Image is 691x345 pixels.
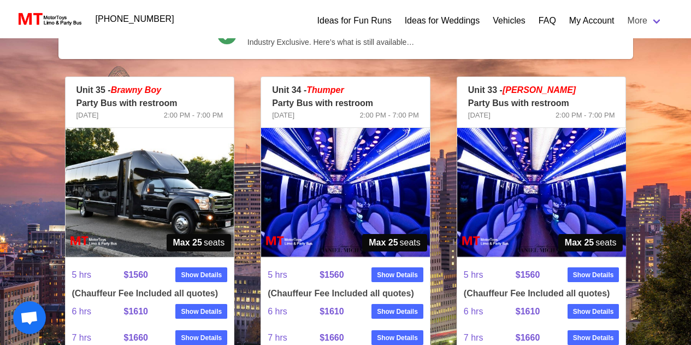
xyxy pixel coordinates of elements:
[405,14,480,27] a: Ideas for Weddings
[320,307,344,316] strong: $1610
[573,333,614,343] strong: Show Details
[320,333,344,342] strong: $1660
[569,14,615,27] a: My Account
[377,270,418,280] strong: Show Details
[573,307,614,317] strong: Show Details
[89,8,181,30] a: [PHONE_NUMBER]
[261,128,430,257] img: 34%2002.jpg
[539,14,556,27] a: FAQ
[464,299,516,325] span: 6 hrs
[573,270,614,280] strong: Show Details
[377,307,418,317] strong: Show Details
[76,84,223,97] p: Unit 35 -
[181,270,222,280] strong: Show Details
[181,333,222,343] strong: Show Details
[317,14,392,27] a: Ideas for Fun Runs
[565,236,594,249] strong: Max 25
[72,299,124,325] span: 6 hrs
[377,333,418,343] strong: Show Details
[359,110,418,121] span: 2:00 PM - 7:00 PM
[111,85,161,95] em: Brawny Boy
[76,97,223,110] p: Party Bus with restroom
[72,288,228,299] h4: (Chauffeur Fee Included all quotes)
[556,110,615,121] span: 2:00 PM - 7:00 PM
[268,299,320,325] span: 6 hrs
[362,234,427,252] span: seats
[72,262,124,288] span: 5 hrs
[464,262,516,288] span: 5 hrs
[164,110,223,121] span: 2:00 PM - 7:00 PM
[123,270,148,279] strong: $1560
[268,262,320,288] span: 5 hrs
[167,234,232,252] span: seats
[272,97,419,110] p: Party Bus with restroom
[621,10,669,32] a: More
[468,84,615,97] p: Unit 33 -
[493,14,525,27] a: Vehicles
[457,128,626,257] img: 33%2002.jpg
[272,84,419,97] p: Unit 34 -
[320,270,344,279] strong: $1560
[558,234,623,252] span: seats
[66,128,234,257] img: 35%2001.jpg
[123,333,148,342] strong: $1660
[468,110,491,121] span: [DATE]
[247,37,474,48] span: Industry Exclusive. Here’s what is still available…
[516,270,540,279] strong: $1560
[306,85,344,95] em: Thumper
[516,307,540,316] strong: $1610
[272,110,294,121] span: [DATE]
[76,110,99,121] span: [DATE]
[503,85,576,95] em: [PERSON_NAME]
[369,236,398,249] strong: Max 25
[123,307,148,316] strong: $1610
[13,301,46,334] a: Open chat
[516,333,540,342] strong: $1660
[468,97,615,110] p: Party Bus with restroom
[181,307,222,317] strong: Show Details
[15,11,82,27] img: MotorToys Logo
[173,236,202,249] strong: Max 25
[464,288,619,299] h4: (Chauffeur Fee Included all quotes)
[268,288,423,299] h4: (Chauffeur Fee Included all quotes)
